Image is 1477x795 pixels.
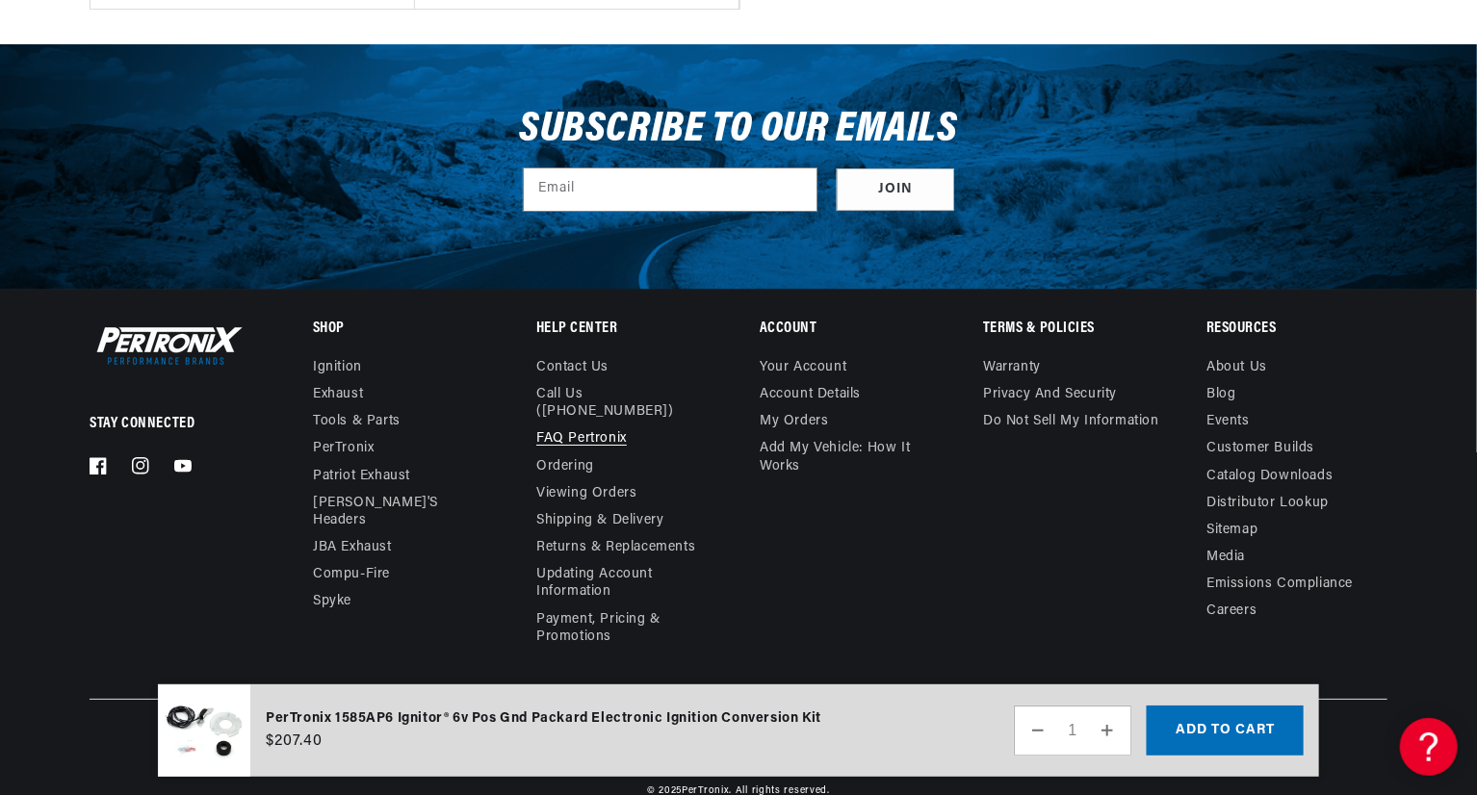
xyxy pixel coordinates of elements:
button: Add to cart [1147,705,1304,756]
a: Viewing Orders [536,480,636,507]
a: Patriot Exhaust [313,463,410,490]
a: Shipping & Delivery [536,507,663,534]
a: Media [1206,544,1245,571]
a: Do not sell my information [983,408,1159,435]
a: Ignition [313,359,362,381]
a: Call Us ([PHONE_NUMBER]) [536,381,702,425]
a: [PERSON_NAME]'s Headers [313,490,479,534]
a: Payment, Pricing & Promotions [536,606,716,651]
img: Pertronix [90,322,244,369]
a: Returns & Replacements [536,534,695,561]
div: PerTronix 1585AP6 Ignitor® 6v Pos Gnd Packard Electronic Ignition Conversion Kit [266,708,821,730]
img: PerTronix 1585AP6 Ignitor® 6v Pos Gnd Packard Electronic Ignition Conversion Kit [158,684,250,778]
a: FAQ Pertronix [536,425,627,452]
a: Tools & Parts [313,408,401,435]
a: Updating Account Information [536,561,702,605]
a: Ordering [536,453,594,480]
p: Stay Connected [90,414,250,434]
a: Privacy and Security [983,381,1117,408]
a: Events [1206,408,1250,435]
h3: Subscribe to our emails [519,112,958,148]
a: Your account [760,359,846,381]
a: Distributor Lookup [1206,490,1329,517]
a: Spyke [313,588,351,615]
a: Blog [1206,381,1235,408]
input: Email [524,168,816,211]
a: Emissions compliance [1206,571,1353,598]
a: Exhaust [313,381,363,408]
a: Careers [1206,598,1257,625]
a: Account details [760,381,861,408]
a: Contact us [536,359,609,381]
a: Add My Vehicle: How It Works [760,435,940,479]
a: Compu-Fire [313,561,390,588]
a: Catalog Downloads [1206,463,1333,490]
a: Warranty [983,359,1041,381]
span: $207.40 [266,730,323,753]
a: My orders [760,408,828,435]
a: PerTronix [313,435,374,462]
a: JBA Exhaust [313,534,392,561]
a: Customer Builds [1206,435,1314,462]
a: About Us [1206,359,1267,381]
button: Subscribe [837,168,954,212]
a: Sitemap [1206,517,1257,544]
